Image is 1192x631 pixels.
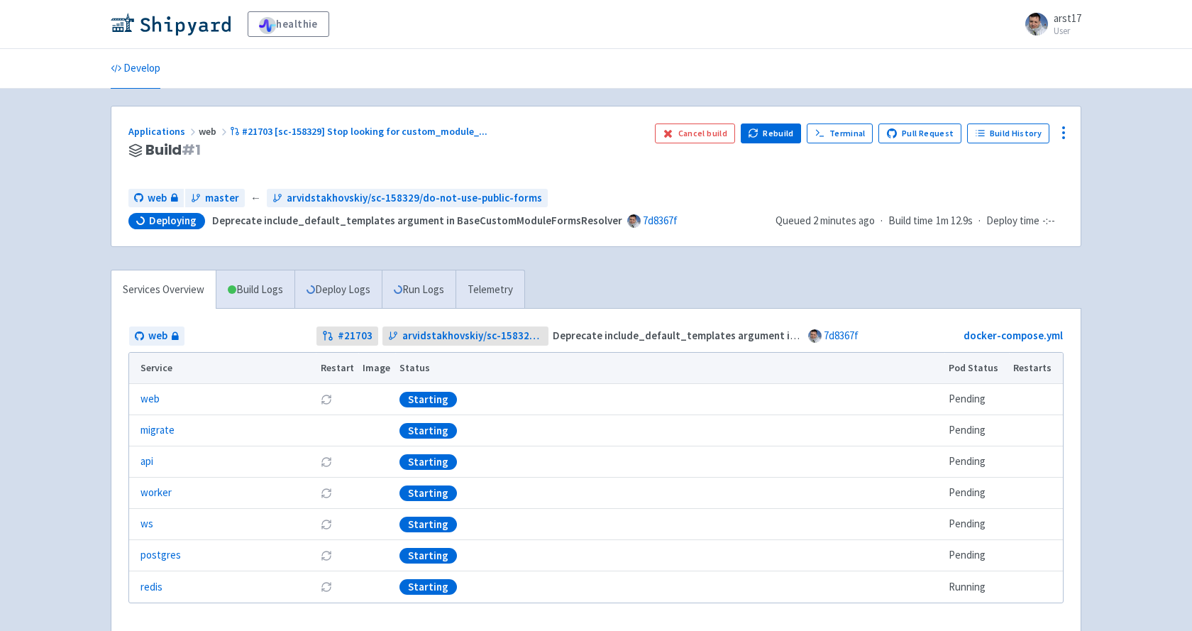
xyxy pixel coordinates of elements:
[382,270,456,309] a: Run Logs
[878,124,961,143] a: Pull Request
[399,454,457,470] div: Starting
[967,124,1049,143] a: Build History
[321,488,332,499] button: Restart pod
[399,517,457,532] div: Starting
[250,190,261,207] span: ←
[140,454,153,470] a: api
[111,13,231,35] img: Shipyard logo
[399,423,457,439] div: Starting
[140,422,175,439] a: migrate
[140,516,153,532] a: ws
[813,214,875,227] time: 2 minutes ago
[741,124,802,143] button: Rebuild
[944,353,1009,384] th: Pod Status
[129,353,316,384] th: Service
[944,478,1009,509] td: Pending
[944,446,1009,478] td: Pending
[986,213,1039,229] span: Deploy time
[185,189,245,208] a: master
[321,519,332,530] button: Restart pod
[964,329,1063,342] a: docker-compose.yml
[140,485,172,501] a: worker
[338,328,372,344] strong: # 21703
[358,353,395,384] th: Image
[199,125,230,138] span: web
[1054,26,1081,35] small: User
[111,270,216,309] a: Services Overview
[936,213,973,229] span: 1m 12.9s
[216,270,294,309] a: Build Logs
[382,327,549,346] a: arvidstakhovskiy/sc-158329/do-not-use-public-forms
[140,547,181,564] a: postgres
[944,571,1009,603] td: Running
[316,327,378,346] a: #21703
[655,124,735,143] button: Cancel build
[248,11,329,37] a: healthie
[149,214,197,228] span: Deploying
[402,328,543,344] span: arvidstakhovskiy/sc-158329/do-not-use-public-forms
[321,581,332,593] button: Restart pod
[1009,353,1063,384] th: Restarts
[807,124,873,143] a: Terminal
[145,142,201,158] span: Build
[553,329,963,342] strong: Deprecate include_default_templates argument in BaseCustomModuleFormsResolver
[148,190,167,207] span: web
[205,190,239,207] span: master
[944,415,1009,446] td: Pending
[776,213,1064,229] div: · ·
[182,140,201,160] span: # 1
[128,125,199,138] a: Applications
[140,579,162,596] a: redis
[824,329,859,342] a: 7d8367f
[399,392,457,407] div: Starting
[1042,213,1055,229] span: -:--
[399,485,457,501] div: Starting
[776,214,875,227] span: Queued
[294,270,382,309] a: Deploy Logs
[944,540,1009,571] td: Pending
[128,189,184,208] a: web
[944,384,1009,415] td: Pending
[1054,11,1081,25] span: arst17
[212,214,622,227] strong: Deprecate include_default_templates argument in BaseCustomModuleFormsResolver
[148,328,167,344] span: web
[129,327,184,346] a: web
[399,548,457,564] div: Starting
[321,456,332,468] button: Restart pod
[321,550,332,561] button: Restart pod
[267,189,548,208] a: arvidstakhovskiy/sc-158329/do-not-use-public-forms
[230,125,490,138] a: #21703 [sc-158329] Stop looking for custom_module_...
[111,49,160,89] a: Develop
[643,214,678,227] a: 7d8367f
[944,509,1009,540] td: Pending
[456,270,524,309] a: Telemetry
[399,579,457,595] div: Starting
[140,391,160,407] a: web
[1017,13,1081,35] a: arst17 User
[287,190,542,207] span: arvidstakhovskiy/sc-158329/do-not-use-public-forms
[316,353,358,384] th: Restart
[242,125,487,138] span: #21703 [sc-158329] Stop looking for custom_module_ ...
[888,213,933,229] span: Build time
[395,353,944,384] th: Status
[321,394,332,405] button: Restart pod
